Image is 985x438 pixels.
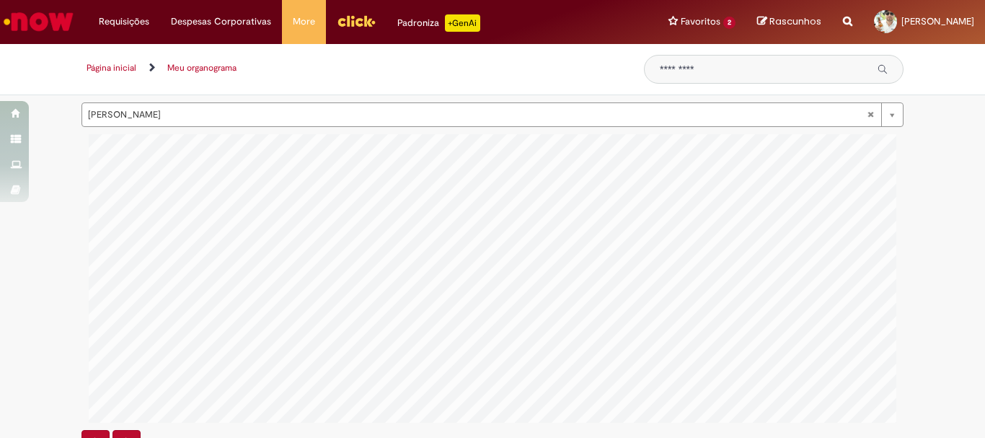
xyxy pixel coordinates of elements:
img: ServiceNow [1,7,76,36]
a: Rascunhos [757,15,821,29]
ul: Trilhas de página [81,55,622,82]
span: [PERSON_NAME] [901,15,974,27]
p: +GenAi [445,14,480,32]
span: Rascunhos [769,14,821,28]
span: Favoritos [681,14,720,29]
span: Despesas Corporativas [171,14,271,29]
div: Padroniza [397,14,480,32]
abbr: Limpar campo user [860,103,881,126]
span: Requisições [99,14,149,29]
span: 2 [723,17,736,29]
span: [PERSON_NAME] [88,103,867,126]
a: Meu organograma [167,62,237,74]
a: Página inicial [87,62,136,74]
img: click_logo_yellow_360x200.png [337,10,376,32]
span: More [293,14,315,29]
a: [PERSON_NAME]Limpar campo user [81,102,904,127]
